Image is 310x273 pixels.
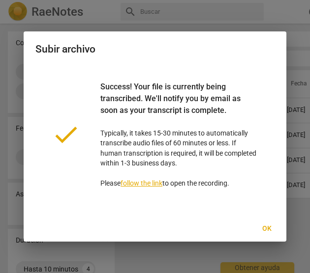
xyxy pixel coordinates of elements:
span: Ok [259,224,275,234]
div: Success! Your file is currently being transcribed. We'll notify you by email as soon as your tran... [100,81,259,128]
h2: Subir archivo [35,43,275,55]
a: follow the link [121,179,162,187]
span: done [51,120,81,149]
p: Typically, it takes 15-30 minutes to automatically transcribe audio files of 60 minutes or less. ... [100,81,259,189]
button: Ok [251,220,282,238]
